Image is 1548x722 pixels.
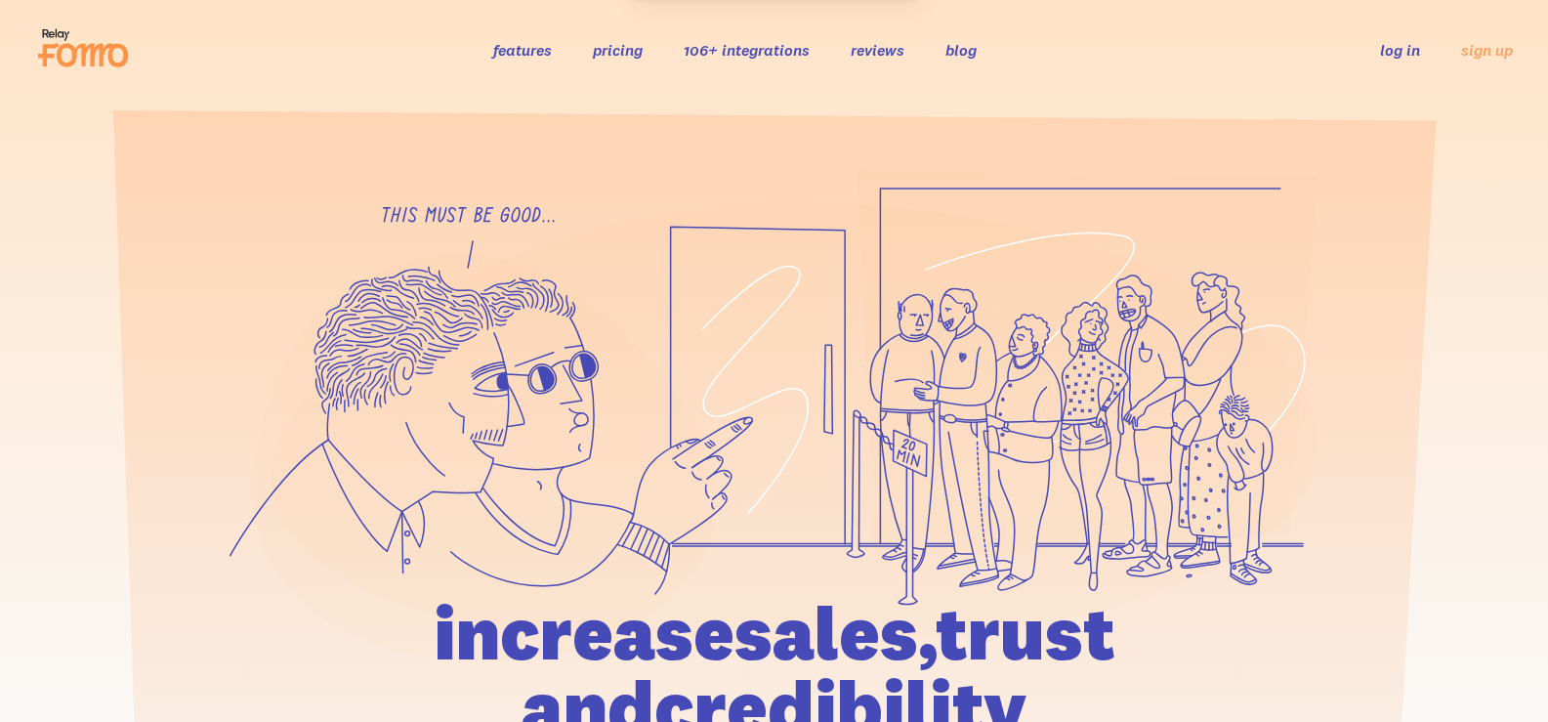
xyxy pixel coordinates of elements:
[684,40,810,60] a: 106+ integrations
[1380,40,1420,60] a: log in
[1461,40,1513,61] a: sign up
[593,40,643,60] a: pricing
[493,40,552,60] a: features
[945,40,977,60] a: blog
[851,40,904,60] a: reviews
